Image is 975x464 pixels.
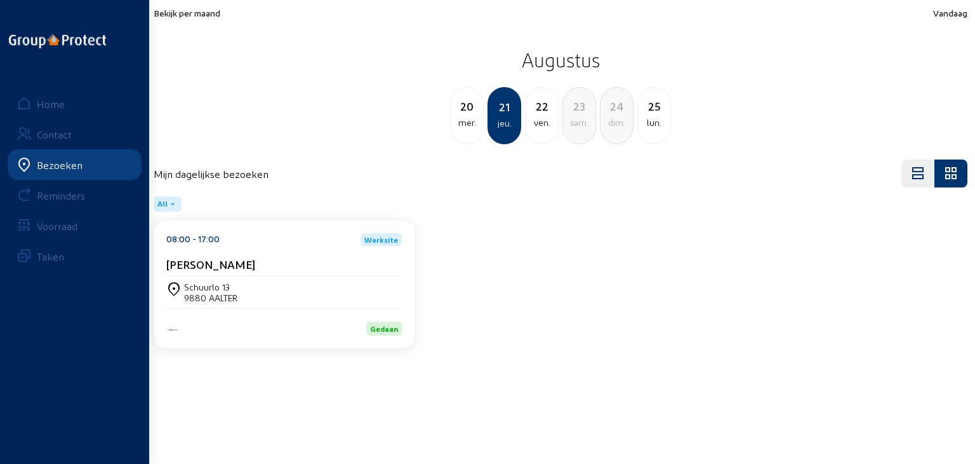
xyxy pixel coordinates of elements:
[9,34,106,48] img: logo-oneline.png
[563,115,595,130] div: sam.
[8,180,142,210] a: Reminders
[526,115,558,130] div: ven.
[370,324,398,333] span: Gedaan
[600,115,633,130] div: dim.
[451,115,483,130] div: mer.
[526,97,558,115] div: 22
[154,168,269,180] h4: Mijn dagelijkse bezoeken
[154,44,967,76] h2: Augustus
[8,210,142,241] a: Voorraad
[563,97,595,115] div: 23
[364,236,398,243] span: Werksite
[166,328,179,332] img: Aqua Protect
[37,98,65,110] div: Home
[638,115,670,130] div: lun.
[489,116,520,131] div: jeu.
[8,241,142,271] a: Taken
[489,98,520,116] div: 21
[638,97,670,115] div: 25
[37,250,64,263] div: Taken
[184,282,237,292] div: Schuurlo 13
[166,257,255,271] cam-card-title: [PERSON_NAME]
[933,8,967,18] span: Vandaag
[37,159,83,171] div: Bezoeken
[166,233,220,246] div: 08:00 - 17:00
[184,292,237,303] div: 9880 AALTER
[37,128,72,140] div: Contact
[8,149,142,180] a: Bezoeken
[37,220,77,232] div: Voorraad
[157,199,168,209] span: All
[451,97,483,115] div: 20
[600,97,633,115] div: 24
[8,119,142,149] a: Contact
[8,88,142,119] a: Home
[37,189,85,201] div: Reminders
[154,8,220,18] span: Bekijk per maand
